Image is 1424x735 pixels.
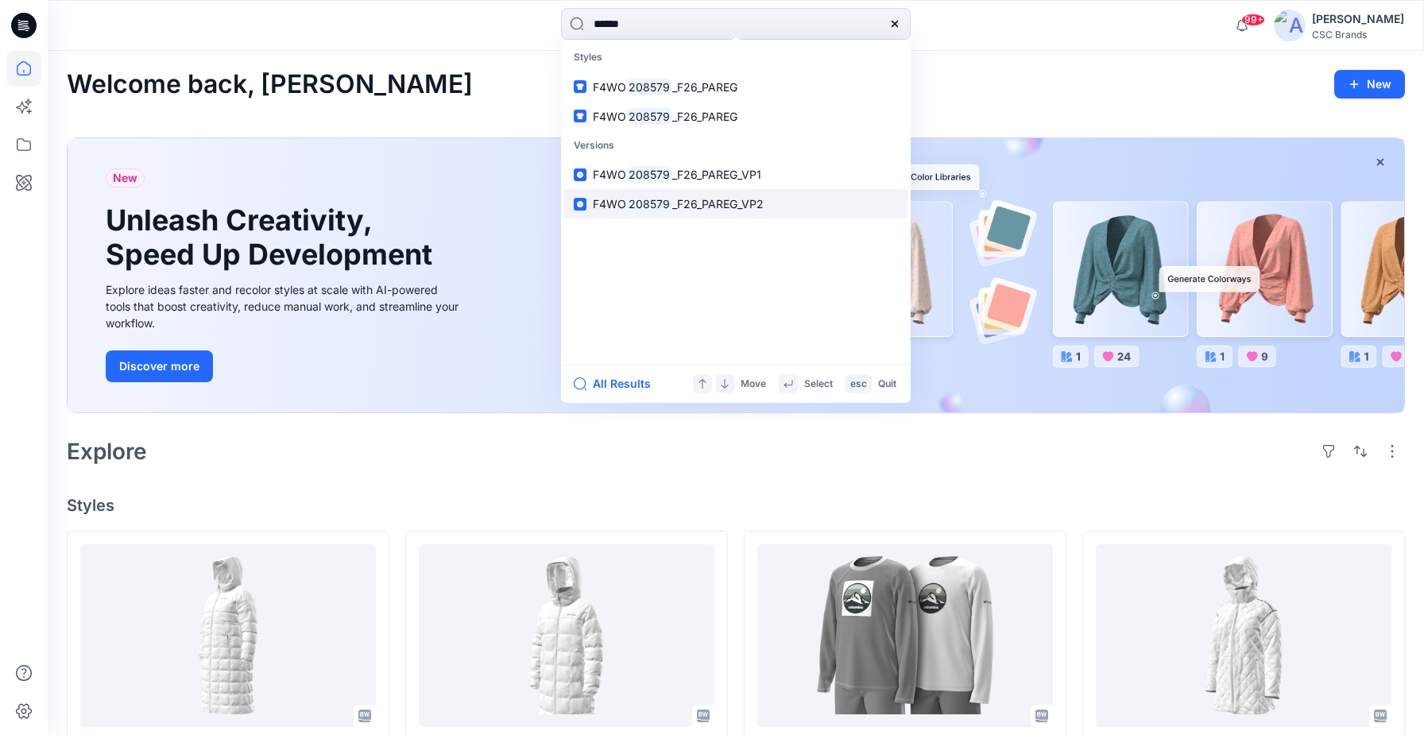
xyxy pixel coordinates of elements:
[113,168,137,188] span: New
[593,110,626,123] span: F4WO
[574,374,661,393] button: All Results
[1334,70,1405,99] button: New
[672,110,737,123] span: _F26_PAREG
[593,80,626,94] span: F4WO
[106,350,213,382] button: Discover more
[67,496,1405,515] h4: Styles
[1096,544,1391,727] a: F6WO217122_F26_GLREG_VP1
[626,107,672,126] mark: 208579
[67,439,147,464] h2: Explore
[564,72,907,102] a: F4WO208579_F26_PAREG
[741,376,766,393] p: Move
[1274,10,1306,41] img: avatar
[1312,29,1404,41] div: CSC Brands
[419,544,714,727] a: F6WO217126_F26_PAREG
[564,189,907,219] a: F4WO208579_F26_PAREG_VP2
[850,376,867,393] p: esc
[564,131,907,161] p: Versions
[804,376,833,393] p: Select
[757,544,1053,727] a: F6YS217561_F26_GLREG_vFA
[564,102,907,131] a: F4WO208579_F26_PAREG
[564,43,907,72] p: Styles
[593,197,626,211] span: F4WO
[672,197,764,211] span: _F26_PAREG_VP2
[106,281,463,331] div: Explore ideas faster and recolor styles at scale with AI-powered tools that boost creativity, red...
[626,165,672,184] mark: 208579
[672,168,761,181] span: _F26_PAREG_VP1
[67,70,473,99] h2: Welcome back, [PERSON_NAME]
[564,160,907,189] a: F4WO208579_F26_PAREG_VP1
[593,168,626,181] span: F4WO
[1241,14,1265,26] span: 99+
[626,195,672,213] mark: 208579
[106,203,439,272] h1: Unleash Creativity, Speed Up Development
[878,376,896,393] p: Quit
[80,544,376,727] a: F6WO217126_F26_PLSREG
[626,78,672,96] mark: 208579
[106,350,463,382] a: Discover more
[1312,10,1404,29] div: [PERSON_NAME]
[672,80,737,94] span: _F26_PAREG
